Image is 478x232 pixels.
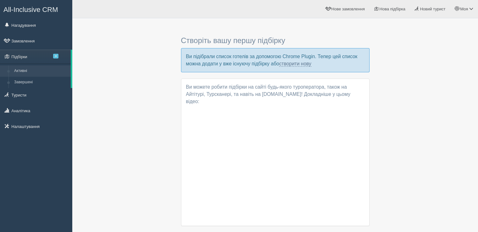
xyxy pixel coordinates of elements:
[181,36,370,45] h3: Створіть вашу першу підбірку
[0,0,72,18] a: All-Inclusive CRM
[279,61,311,67] a: створити нову
[379,7,405,11] span: Нова підбірка
[181,48,370,73] p: Ви підібрали список готелів за допомогою Chrome Plugin. Тепер цей список можна додати у вже існую...
[460,7,468,11] span: Моя
[420,7,445,11] span: Новий турист
[331,7,365,11] span: Нове замовлення
[3,6,58,14] span: All-Inclusive CRM
[11,77,71,88] a: Завершені
[11,65,71,77] a: Активні
[186,84,365,105] p: Ви можете робити підбірки на сайті будь-якого туроператора, також на Айтітурі, Турсканері, та нав...
[53,54,58,58] span: 3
